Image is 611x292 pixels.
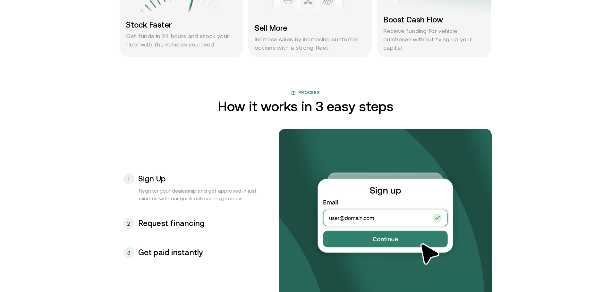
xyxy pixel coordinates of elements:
div: 3 [123,247,134,258]
h3: Boost Cash Flow [383,14,485,26]
img: book [291,91,296,95]
div: Register your dealership and get approved in just minutes with our quick onboarding process. [120,187,266,209]
p: Get funds in 24 hours and stock your floor with the vehicles you need [126,32,237,49]
img: Sign Up [308,169,462,266]
div: 2 [123,218,134,229]
span: Process [298,89,320,97]
p: Increase sales by increasing customer options with a strong fleet [255,35,365,52]
h2: How it works in 3 easy steps [218,99,394,113]
h3: Stock Faster [126,19,237,31]
div: 1 [123,173,134,184]
p: Receive funding for vehicle purchases without tying up your capital [383,27,485,52]
h3: Sign Up [138,175,166,183]
h3: Request financing [138,219,205,228]
h3: Sell More [255,22,365,34]
h3: Get paid instantly [138,248,203,257]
